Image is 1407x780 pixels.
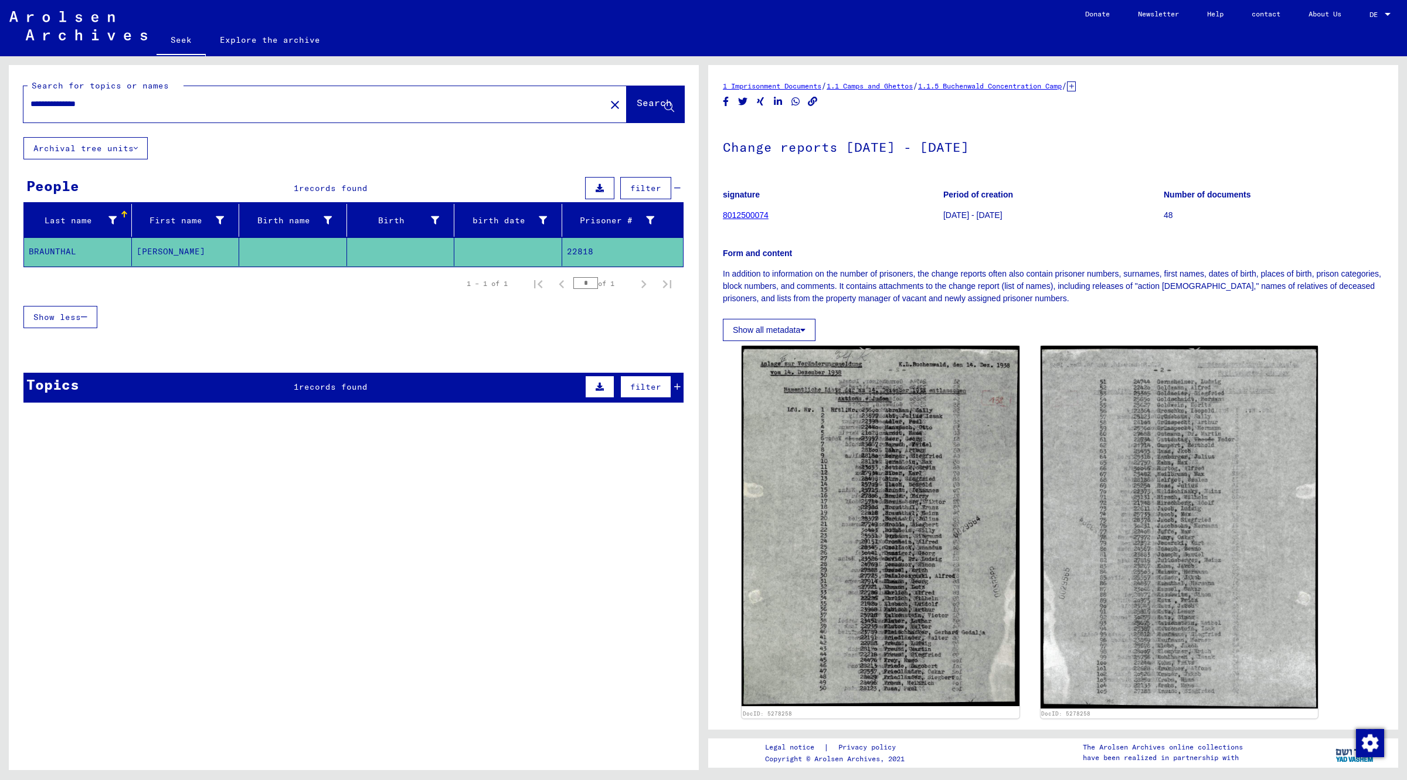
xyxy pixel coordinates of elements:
[821,80,827,91] font: /
[1041,710,1090,717] a: DocID: 5278258
[24,204,132,237] mat-header-cell: Last name
[294,183,299,193] font: 1
[743,710,792,717] a: DocID: 5278258
[157,26,206,56] a: Seek
[829,741,910,754] a: Privacy policy
[352,211,454,230] div: Birth
[1062,80,1067,91] font: /
[742,346,1019,706] img: 001.jpg
[918,81,1062,90] a: 1.1.5 Buchenwald Concentration Camp
[790,94,802,109] button: Share on WhatsApp
[733,325,800,335] font: Show all metadata
[1085,9,1110,18] font: Donate
[608,98,622,112] mat-icon: close
[239,204,347,237] mat-header-cell: Birth name
[1356,729,1384,757] img: Change consent
[827,81,913,90] a: 1.1 Camps and Ghettos
[299,382,368,392] font: records found
[567,211,669,230] div: Prisoner #
[824,742,829,752] font: |
[467,279,508,288] font: 1 – 1 of 1
[765,742,814,751] font: Legal notice
[1083,742,1243,751] font: The Arolsen Archives online collections
[723,190,760,199] font: signature
[29,211,131,230] div: Last name
[206,26,334,54] a: Explore the archive
[244,211,346,230] div: Birth name
[1041,346,1318,709] img: 002.jpg
[132,204,240,237] mat-header-cell: First name
[655,272,679,295] button: Last page
[171,35,192,45] font: Seek
[1369,10,1378,19] font: DE
[807,94,819,109] button: Copy link
[473,215,525,226] font: birth date
[630,183,661,193] font: filter
[1252,9,1280,18] font: contact
[723,81,821,90] a: 1 Imprisonment Documents
[838,742,896,751] font: Privacy policy
[23,306,97,328] button: Show less
[29,246,76,257] font: BRAUNTHAL
[299,183,368,193] font: records found
[598,279,614,288] font: of 1
[620,376,671,398] button: filter
[33,143,134,154] font: Archival tree units
[630,382,661,392] font: filter
[943,210,1002,220] font: [DATE] - [DATE]
[765,741,824,754] a: Legal notice
[294,382,299,392] font: 1
[637,97,672,108] font: Search
[149,215,202,226] font: First name
[723,248,792,258] font: Form and content
[257,215,310,226] font: Birth name
[378,215,405,226] font: Birth
[26,177,79,195] font: People
[550,272,573,295] button: Previous page
[723,210,769,220] a: 8012500074
[943,190,1013,199] font: Period of creation
[755,94,767,109] button: Share on Xing
[9,11,147,40] img: Arolsen_neg.svg
[526,272,550,295] button: First page
[737,94,749,109] button: Share on Twitter
[26,376,79,393] font: Topics
[137,211,239,230] div: First name
[1333,738,1377,767] img: yv_logo.png
[1309,9,1341,18] font: About Us
[1138,9,1179,18] font: Newsletter
[562,204,684,237] mat-header-cell: Prisoner #
[723,269,1381,303] font: In addition to information on the number of prisoners, the change reports often also contain pris...
[32,80,169,91] font: Search for topics or names
[23,137,148,159] button: Archival tree units
[347,204,455,237] mat-header-cell: Birth
[454,204,562,237] mat-header-cell: birth date
[137,246,205,257] font: [PERSON_NAME]
[603,93,627,116] button: Clear
[723,139,969,155] font: Change reports [DATE] - [DATE]
[459,211,562,230] div: birth date
[220,35,320,45] font: Explore the archive
[33,312,81,322] font: Show less
[1083,753,1239,762] font: have been realized in partnership with
[1164,210,1173,220] font: 48
[620,177,671,199] button: filter
[627,86,684,122] button: Search
[632,272,655,295] button: Next page
[567,246,593,257] font: 22818
[723,319,815,341] button: Show all metadata
[765,754,905,763] font: Copyright © Arolsen Archives, 2021
[772,94,784,109] button: Share on LinkedIn
[913,80,918,91] font: /
[720,94,732,109] button: Share on Facebook
[45,215,92,226] font: Last name
[1164,190,1251,199] font: Number of documents
[580,215,633,226] font: Prisoner #
[1207,9,1224,18] font: Help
